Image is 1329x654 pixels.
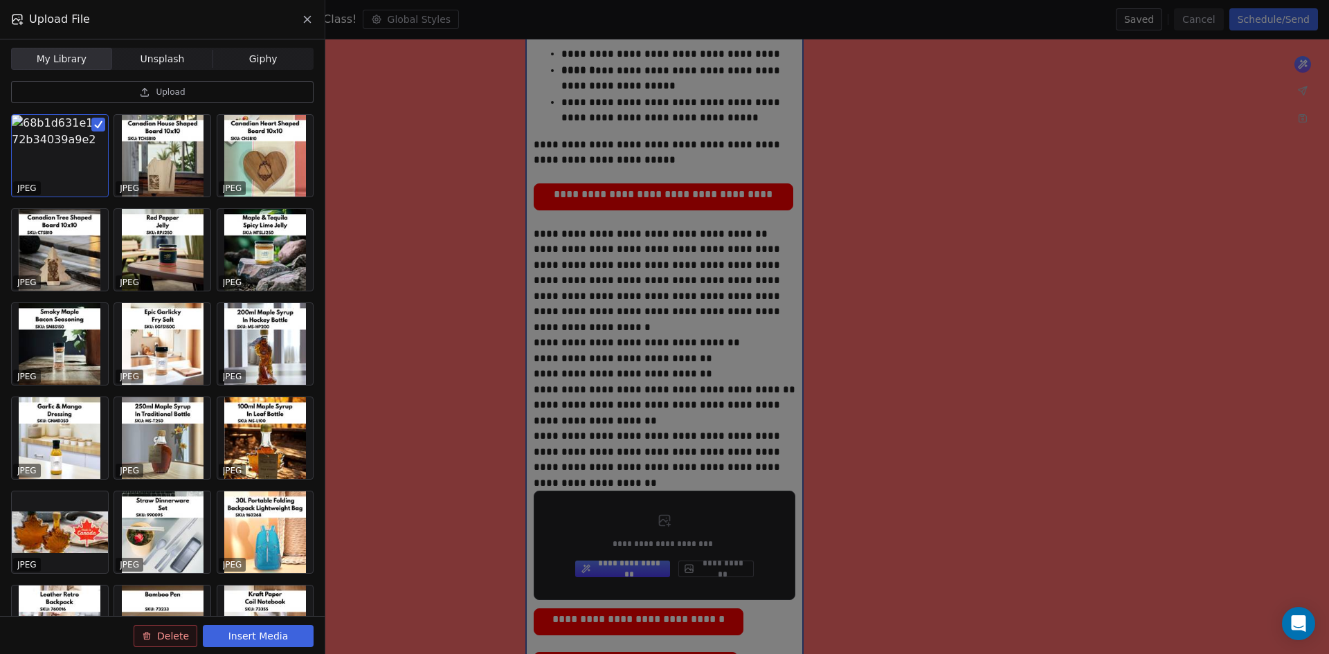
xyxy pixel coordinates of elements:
p: JPEG [223,371,242,382]
button: Insert Media [203,625,314,647]
p: JPEG [17,183,37,194]
p: JPEG [17,371,37,382]
p: JPEG [223,277,242,288]
p: JPEG [120,183,139,194]
p: JPEG [120,465,139,476]
p: JPEG [223,183,242,194]
span: Giphy [249,52,278,66]
span: Upload [156,87,185,98]
p: JPEG [120,277,139,288]
button: Upload [11,81,314,103]
div: Open Intercom Messenger [1282,607,1315,640]
span: Upload File [29,11,90,28]
p: JPEG [17,559,37,570]
p: JPEG [223,465,242,476]
span: Unsplash [141,52,185,66]
p: JPEG [120,371,139,382]
p: JPEG [223,559,242,570]
p: JPEG [120,559,139,570]
p: JPEG [17,277,37,288]
button: Delete [134,625,197,647]
p: JPEG [17,465,37,476]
